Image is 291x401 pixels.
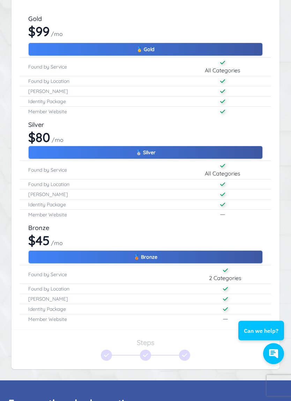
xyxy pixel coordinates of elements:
[20,266,180,284] th: Found by Service
[20,190,174,200] th: [PERSON_NAME]
[20,294,180,305] th: [PERSON_NAME]
[28,24,50,40] b: $99
[20,210,174,220] th: Member Website
[20,107,174,117] th: Member Website
[28,121,263,129] h2: Silver
[52,137,64,144] span: /mo
[174,58,271,77] td: All Categories
[180,266,271,284] td: 2 Categories
[20,77,174,87] th: Found by Location
[20,315,180,325] th: Member Website
[231,302,291,371] iframe: Conversations
[20,284,180,294] th: Found by Location
[28,146,263,159] button: 🥈 Silver
[174,161,271,180] td: All Categories
[28,224,263,232] h2: Bronze
[28,130,50,145] b: $80
[51,240,63,247] span: /mo
[20,87,174,97] th: [PERSON_NAME]
[28,15,263,23] h2: Gold
[20,180,174,190] th: Found by Location
[20,200,174,210] th: Identity Package
[28,233,50,249] b: $45
[51,31,63,38] span: /mo
[28,43,263,56] button: 🥇 Gold
[20,97,174,107] th: Identity Package
[20,305,180,315] th: Identity Package
[20,58,174,77] th: Found by Service
[20,161,174,180] th: Found by Service
[28,251,263,264] button: 🥉 Bronze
